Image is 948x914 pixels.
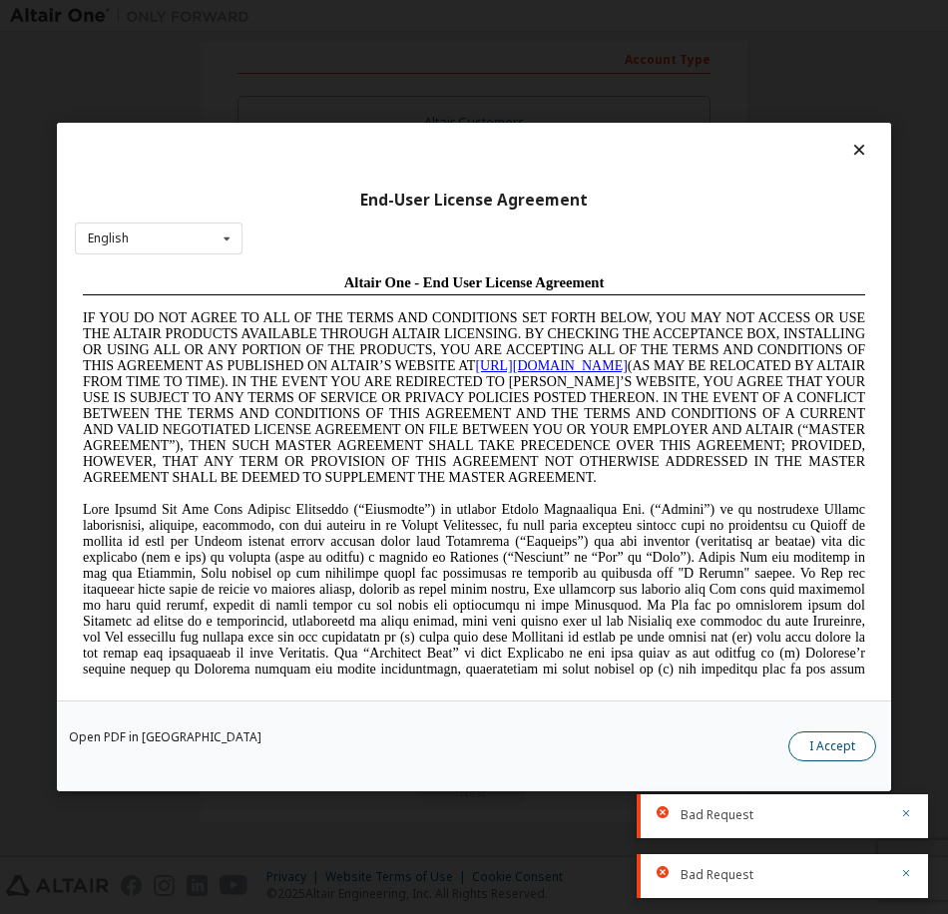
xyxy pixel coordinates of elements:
span: Altair One - End User License Agreement [269,8,530,24]
button: I Accept [788,731,876,761]
span: Lore Ipsumd Sit Ame Cons Adipisc Elitseddo (“Eiusmodte”) in utlabor Etdolo Magnaaliqua Eni. (“Adm... [8,235,790,426]
a: Open PDF in [GEOGRAPHIC_DATA] [69,731,261,743]
span: Bad Request [681,867,753,883]
div: English [88,232,129,244]
a: [URL][DOMAIN_NAME] [400,92,552,107]
span: Bad Request [681,807,753,823]
div: End-User License Agreement [75,191,873,211]
span: IF YOU DO NOT AGREE TO ALL OF THE TERMS AND CONDITIONS SET FORTH BELOW, YOU MAY NOT ACCESS OR USE... [8,44,790,219]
